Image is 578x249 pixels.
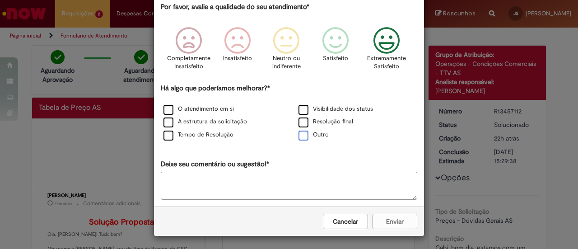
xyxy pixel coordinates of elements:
[312,20,358,82] div: Satisfeito
[161,84,417,142] div: Há algo que poderíamos melhorar?*
[323,214,368,229] button: Cancelar
[166,20,212,82] div: Completamente Insatisfeito
[163,105,234,113] label: O atendimento em si
[361,20,413,82] div: Extremamente Satisfeito
[323,54,348,63] p: Satisfeito
[263,20,309,82] div: Neutro ou indiferente
[161,160,269,169] label: Deixe seu comentário ou sugestão!*
[298,131,329,139] label: Outro
[163,131,233,139] label: Tempo de Resolução
[270,54,303,71] p: Neutro ou indiferente
[163,117,247,126] label: A estrutura da solicitação
[223,54,252,63] p: Insatisfeito
[298,105,373,113] label: Visibilidade dos status
[214,20,261,82] div: Insatisfeito
[367,54,406,71] p: Extremamente Satisfeito
[298,117,353,126] label: Resolução final
[161,2,309,12] label: Por favor, avalie a qualidade do seu atendimento*
[167,54,210,71] p: Completamente Insatisfeito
